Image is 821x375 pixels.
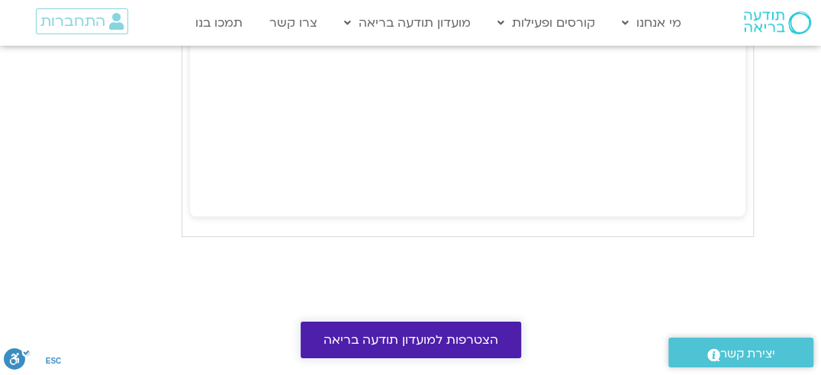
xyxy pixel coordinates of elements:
[614,8,689,37] a: מי אנחנו
[188,8,250,37] a: תמכו בנו
[40,13,105,30] span: התחברות
[668,338,813,367] a: יצירת קשר
[301,322,521,358] a: הצטרפות למועדון תודעה בריאה
[262,8,325,37] a: צרו קשר
[336,8,478,37] a: מועדון תודעה בריאה
[36,8,128,34] a: התחברות
[720,344,775,364] span: יצירת קשר
[490,8,603,37] a: קורסים ופעילות
[324,333,498,347] span: הצטרפות למועדון תודעה בריאה
[744,11,811,34] img: תודעה בריאה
